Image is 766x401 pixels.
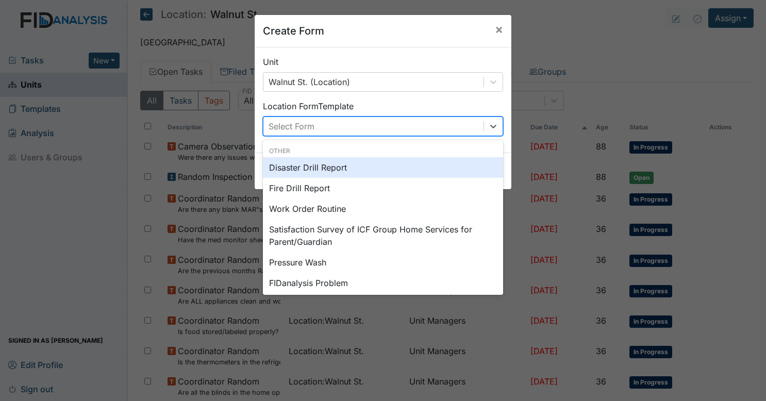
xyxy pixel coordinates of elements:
div: Work Order Routine [263,198,503,219]
span: × [495,22,503,37]
label: Location Form Template [263,100,354,112]
div: Satisfaction Survey of ICF Group Home Services for Parent/Guardian [263,219,503,252]
div: Other [263,146,503,156]
div: FIDanalysis Problem [263,273,503,293]
label: Unit [263,56,278,68]
h5: Create Form [263,23,324,39]
div: Walnut St. (Location) [269,76,350,88]
div: Disaster Drill Report [263,157,503,178]
div: Pressure Wash [263,252,503,273]
div: HVAC PM [263,293,503,314]
button: Close [487,15,511,44]
div: Select Form [269,120,314,132]
div: Fire Drill Report [263,178,503,198]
